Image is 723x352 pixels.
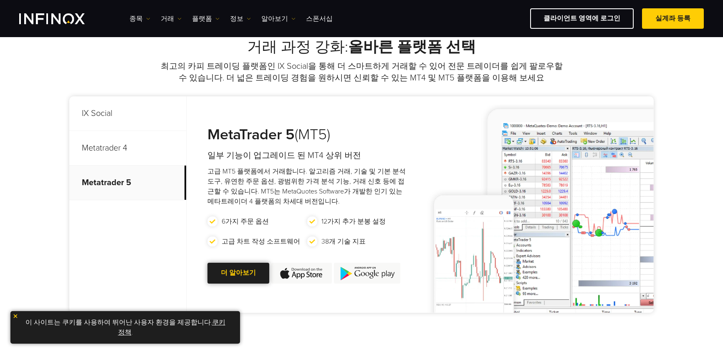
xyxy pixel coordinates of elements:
[207,126,295,143] strong: MetaTrader 5
[222,216,269,226] p: 6가지 주문 옵션
[230,14,251,24] a: 정보
[129,14,150,24] a: 종목
[321,236,366,246] p: 38개 기술 지표
[69,96,186,131] p: IX Social
[306,14,333,24] a: 스폰서십
[530,8,634,29] a: 클라이언트 영역에 로그인
[207,166,407,206] p: 고급 MT5 플랫폼에서 거래합니다. 알고리즘 거래, 기술 및 기본 분석 도구, 유연한 주문 옵션, 광범위한 가격 분석 기능, 거래 신호 등에 접근할 수 있습니다. MT5는 M...
[13,313,18,319] img: yellow close icon
[69,166,186,200] p: Metatrader 5
[321,216,386,226] p: 12가지 추가 분봉 설정
[348,38,476,56] strong: 올바른 플랫폼 선택
[222,236,300,246] p: 고급 차트 작성 소프트웨어
[642,8,704,29] a: 실계좌 등록
[192,14,220,24] a: 플랫폼
[207,150,407,161] h4: 일부 기능이 업그레이드 된 MT4 상위 버전
[261,14,296,24] a: 알아보기
[69,131,186,166] p: Metatrader 4
[161,14,182,24] a: 거래
[159,60,564,84] p: 최고의 카피 트레이딩 플랫폼인 IX Social을 통해 더 스마트하게 거래할 수 있어 전문 트레이더를 쉽게 팔로우할 수 있습니다. 더 넓은 트레이딩 경험을 원하시면 신뢰할 수...
[15,315,236,339] p: 이 사이트는 쿠키를 사용하여 뛰어난 사용자 환경을 제공합니다. .
[69,38,654,56] h2: 거래 과정 강화:
[207,263,269,283] a: 더 알아보기
[19,13,104,24] a: INFINOX Logo
[207,126,407,144] h3: (MT5)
